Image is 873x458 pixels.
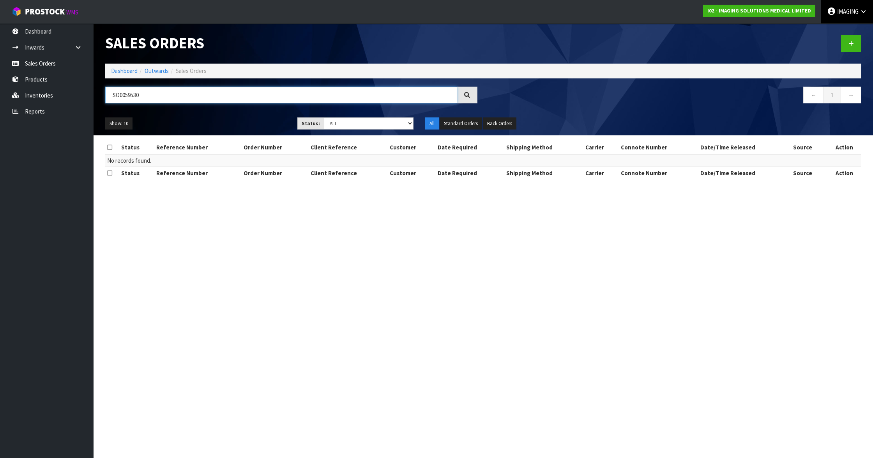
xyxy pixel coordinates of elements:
th: Date Required [436,167,504,179]
th: Client Reference [309,167,388,179]
th: Source [791,141,827,154]
th: Status [119,141,154,154]
span: Sales Orders [176,67,207,75]
strong: I02 - IMAGING SOLUTIONS MEDICAL LIMITED [707,7,811,14]
th: Shipping Method [504,141,583,154]
th: Connote Number [619,141,698,154]
a: 1 [824,87,841,103]
th: Date/Time Released [698,141,791,154]
button: Standard Orders [440,117,482,130]
th: Action [827,167,861,179]
a: ← [803,87,824,103]
a: → [841,87,861,103]
th: Date/Time Released [698,167,791,179]
span: IMAGING [837,8,859,15]
th: Status [119,167,154,179]
button: Back Orders [483,117,516,130]
small: WMS [66,9,78,16]
h1: Sales Orders [105,35,477,52]
th: Customer [388,141,436,154]
th: Shipping Method [504,167,583,179]
button: Show: 10 [105,117,133,130]
button: All [425,117,439,130]
a: Outwards [145,67,169,75]
th: Reference Number [154,141,242,154]
th: Reference Number [154,167,242,179]
th: Order Number [242,167,309,179]
th: Client Reference [309,141,388,154]
input: Search sales orders [105,87,457,103]
a: Dashboard [111,67,138,75]
th: Date Required [436,141,504,154]
th: Customer [388,167,436,179]
th: Connote Number [619,167,698,179]
strong: Status: [302,120,320,127]
th: Action [827,141,861,154]
td: No records found. [105,154,861,167]
th: Carrier [583,167,619,179]
nav: Page navigation [489,87,861,106]
th: Order Number [242,141,309,154]
img: cube-alt.png [12,7,21,16]
th: Source [791,167,827,179]
span: ProStock [25,7,65,17]
th: Carrier [583,141,619,154]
